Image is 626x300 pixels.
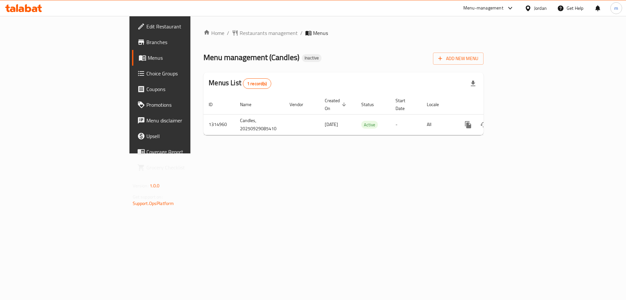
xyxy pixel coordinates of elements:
[300,29,303,37] li: /
[146,148,229,156] span: Coverage Report
[302,55,321,61] span: Inactive
[203,29,484,37] nav: breadcrumb
[148,54,229,62] span: Menus
[132,160,234,175] a: Grocery Checklist
[132,81,234,97] a: Coupons
[427,101,447,108] span: Locale
[146,132,229,140] span: Upsell
[243,81,271,87] span: 1 record(s)
[132,97,234,113] a: Promotions
[361,121,378,129] span: Active
[325,120,338,129] span: [DATE]
[614,5,618,12] span: m
[146,164,229,171] span: Grocery Checklist
[146,70,229,77] span: Choice Groups
[302,54,321,62] div: Inactive
[132,50,234,66] a: Menus
[235,114,284,135] td: Candles, 20250929085410
[133,193,163,201] span: Get support on:
[422,114,455,135] td: All
[313,29,328,37] span: Menus
[361,101,382,108] span: Status
[325,97,348,112] span: Created On
[476,117,492,133] button: Change Status
[433,53,484,65] button: Add New Menu
[390,114,422,135] td: -
[132,113,234,128] a: Menu disclaimer
[203,95,528,135] table: enhanced table
[146,101,229,109] span: Promotions
[460,117,476,133] button: more
[209,78,271,89] h2: Menus List
[132,34,234,50] a: Branches
[133,182,149,190] span: Version:
[438,55,478,63] span: Add New Menu
[243,78,271,89] div: Total records count
[395,97,414,112] span: Start Date
[133,199,174,208] a: Support.OpsPlatform
[146,117,229,124] span: Menu disclaimer
[132,128,234,144] a: Upsell
[146,23,229,30] span: Edit Restaurant
[132,66,234,81] a: Choice Groups
[232,29,298,37] a: Restaurants management
[240,101,260,108] span: Name
[465,76,481,91] div: Export file
[240,29,298,37] span: Restaurants management
[209,101,221,108] span: ID
[132,144,234,160] a: Coverage Report
[463,4,503,12] div: Menu-management
[150,182,160,190] span: 1.0.0
[203,50,299,65] span: Menu management ( Candles )
[132,19,234,34] a: Edit Restaurant
[534,5,547,12] div: Jordan
[290,101,312,108] span: Vendor
[146,85,229,93] span: Coupons
[146,38,229,46] span: Branches
[455,95,528,115] th: Actions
